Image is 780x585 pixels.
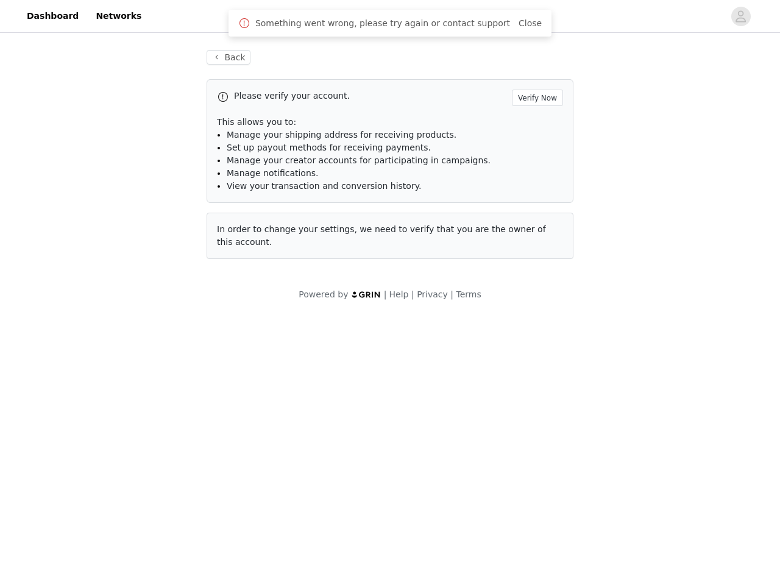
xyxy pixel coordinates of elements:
[227,181,421,191] span: View your transaction and conversion history.
[227,168,319,178] span: Manage notifications.
[255,17,510,30] span: Something went wrong, please try again or contact support
[351,291,381,299] img: logo
[88,2,149,30] a: Networks
[217,224,546,247] span: In order to change your settings, we need to verify that you are the owner of this account.
[384,289,387,299] span: |
[456,289,481,299] a: Terms
[19,2,86,30] a: Dashboard
[227,155,491,165] span: Manage your creator accounts for participating in campaigns.
[512,90,563,106] button: Verify Now
[450,289,453,299] span: |
[417,289,448,299] a: Privacy
[234,90,507,102] p: Please verify your account.
[217,116,563,129] p: This allows you to:
[227,143,431,152] span: Set up payout methods for receiving payments.
[207,50,250,65] button: Back
[227,130,456,140] span: Manage your shipping address for receiving products.
[735,7,746,26] div: avatar
[299,289,348,299] span: Powered by
[389,289,409,299] a: Help
[519,18,542,28] a: Close
[411,289,414,299] span: |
